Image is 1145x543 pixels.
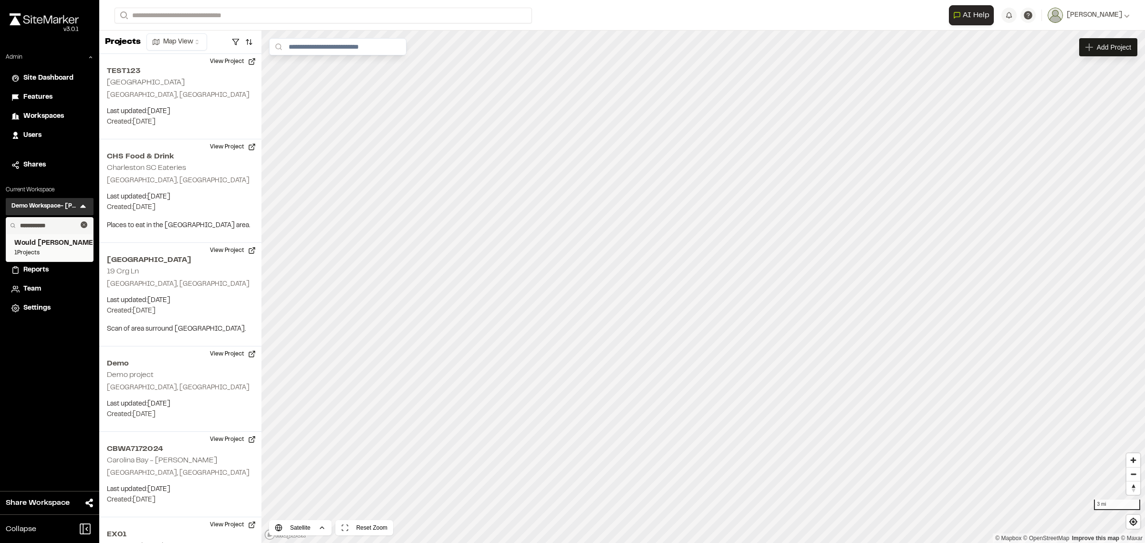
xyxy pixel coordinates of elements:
[114,8,132,23] button: Search
[6,53,22,62] p: Admin
[1097,42,1131,52] span: Add Project
[107,117,254,127] p: Created: [DATE]
[204,346,261,362] button: View Project
[23,160,46,170] span: Shares
[949,5,994,25] button: Open AI Assistant
[107,358,254,369] h2: Demo
[107,495,254,505] p: Created: [DATE]
[1094,500,1140,510] div: 3 mi
[6,497,70,509] span: Share Workspace
[14,238,85,249] span: Would [PERSON_NAME] Construction
[1072,535,1119,542] a: Map feedback
[11,303,88,313] a: Settings
[11,73,88,84] a: Site Dashboard
[335,520,393,535] button: Reset Zoom
[11,111,88,122] a: Workspaces
[107,106,254,117] p: Last updated: [DATE]
[264,529,306,540] a: Mapbox logo
[81,221,87,228] button: Clear text
[107,295,254,306] p: Last updated: [DATE]
[204,517,261,533] button: View Project
[23,265,49,275] span: Reports
[10,25,79,34] div: Oh geez...please don't...
[269,520,332,535] button: Satellite
[23,303,51,313] span: Settings
[107,220,254,231] p: Places to eat in the [GEOGRAPHIC_DATA] area.
[107,79,185,86] h2: [GEOGRAPHIC_DATA]
[204,54,261,69] button: View Project
[107,306,254,316] p: Created: [DATE]
[107,165,186,171] h2: Charleston SC Eateries
[1048,8,1130,23] button: [PERSON_NAME]
[1126,467,1140,481] button: Zoom out
[204,139,261,155] button: View Project
[107,151,254,162] h2: CHS Food & Drink
[107,383,254,393] p: [GEOGRAPHIC_DATA], [GEOGRAPHIC_DATA]
[11,265,88,275] a: Reports
[963,10,989,21] span: AI Help
[23,284,41,294] span: Team
[107,399,254,409] p: Last updated: [DATE]
[107,443,254,455] h2: CBWA7172024
[23,130,42,141] span: Users
[204,432,261,447] button: View Project
[107,409,254,420] p: Created: [DATE]
[23,92,52,103] span: Features
[995,535,1021,542] a: Mapbox
[107,192,254,202] p: Last updated: [DATE]
[107,468,254,479] p: [GEOGRAPHIC_DATA], [GEOGRAPHIC_DATA]
[107,90,254,101] p: [GEOGRAPHIC_DATA], [GEOGRAPHIC_DATA]
[107,254,254,266] h2: [GEOGRAPHIC_DATA]
[1126,515,1140,529] button: Find my location
[1121,535,1143,542] a: Maxar
[107,65,254,77] h2: TEST123
[107,268,139,275] h2: 19 Crg Ln
[107,457,217,464] h2: Carolina Bay - [PERSON_NAME]
[23,73,73,84] span: Site Dashboard
[11,284,88,294] a: Team
[14,249,85,257] span: 1 Projects
[107,176,254,186] p: [GEOGRAPHIC_DATA], [GEOGRAPHIC_DATA]
[11,202,78,211] h3: Demo Workspace- [PERSON_NAME]
[949,5,998,25] div: Open AI Assistant
[11,130,88,141] a: Users
[107,324,254,334] p: Scan of area surround [GEOGRAPHIC_DATA].
[105,36,141,49] p: Projects
[1023,535,1070,542] a: OpenStreetMap
[107,279,254,290] p: [GEOGRAPHIC_DATA], [GEOGRAPHIC_DATA]
[204,243,261,258] button: View Project
[11,92,88,103] a: Features
[6,523,36,535] span: Collapse
[1126,481,1140,495] button: Reset bearing to north
[107,529,254,540] h2: EX01
[1126,453,1140,467] button: Zoom in
[1048,8,1063,23] img: User
[1067,10,1122,21] span: [PERSON_NAME]
[14,238,85,257] a: Would [PERSON_NAME] Construction1Projects
[107,484,254,495] p: Last updated: [DATE]
[107,372,154,378] h2: Demo project
[6,186,94,194] p: Current Workspace
[11,160,88,170] a: Shares
[10,13,79,25] img: rebrand.png
[107,202,254,213] p: Created: [DATE]
[23,111,64,122] span: Workspaces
